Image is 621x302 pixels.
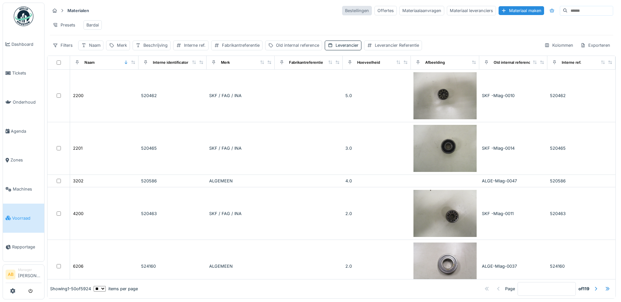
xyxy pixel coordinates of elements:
[413,243,476,290] img: 6206
[18,267,42,281] li: [PERSON_NAME]
[89,42,100,48] div: Naam
[482,178,545,184] div: ALGE-Mlag-0047
[550,263,613,269] div: 524160
[342,6,372,15] div: Bestellingen
[11,128,42,134] span: Agenda
[141,263,204,269] div: 524160
[13,186,42,192] span: Machines
[578,286,589,292] strong: of 119
[345,210,408,217] div: 2.0
[413,190,476,237] img: 4200
[84,60,95,65] div: Naam
[73,263,83,269] div: 6206
[73,145,82,151] div: 2201
[6,267,42,283] a: AB Manager[PERSON_NAME]
[209,210,272,217] div: SKF / FAG / INA
[374,6,397,15] div: Offertes
[209,145,272,151] div: SKF / FAG / INA
[499,6,544,15] div: Materiaal maken
[550,92,613,99] div: 520462
[6,270,15,279] li: AB
[94,286,138,292] div: items per page
[14,7,33,26] img: Badge_color-CXgf-gQk.svg
[3,146,44,175] a: Zones
[345,92,408,99] div: 5.0
[143,42,168,48] div: Beschrijving
[141,210,204,217] div: 520463
[505,286,515,292] div: Page
[222,42,260,48] div: Fabrikantreferentie
[221,60,230,65] div: Merk
[12,244,42,250] span: Rapportage
[117,42,127,48] div: Merk
[357,60,380,65] div: Hoeveelheid
[447,6,496,15] div: Materiaal leveranciers
[413,72,476,119] img: 2200
[184,42,206,48] div: Interne ref.
[413,125,476,172] img: 2201
[345,178,408,184] div: 4.0
[562,60,581,65] div: Interne ref.
[3,88,44,117] a: Onderhoud
[276,42,319,48] div: Old internal reference
[482,210,545,217] div: SKF -Mlag-0011
[18,267,42,272] div: Manager
[482,145,545,151] div: SKF -Mlag-0014
[550,210,613,217] div: 520463
[3,30,44,59] a: Dashboard
[50,41,76,50] div: Filters
[10,157,42,163] span: Zones
[550,178,613,184] div: 520586
[482,92,545,99] div: SKF -Mlag-0010
[50,286,91,292] div: Showing 1 - 50 of 5924
[209,92,272,99] div: SKF / FAG / INA
[209,263,272,269] div: ALGEMEEN
[3,175,44,204] a: Machines
[289,60,323,65] div: Fabrikantreferentie
[482,263,545,269] div: ALGE-Mlag-0037
[399,6,444,15] div: Materiaalaanvragen
[494,60,533,65] div: Old internal reference
[375,42,419,48] div: Leverancier Referentie
[50,20,78,30] div: Presets
[541,41,576,50] div: Kolommen
[3,117,44,146] a: Agenda
[141,178,204,184] div: 520586
[11,41,42,47] span: Dashboard
[209,178,272,184] div: ALGEMEEN
[345,263,408,269] div: 2.0
[73,178,83,184] div: 3202
[73,210,83,217] div: 4200
[3,204,44,233] a: Voorraad
[65,8,92,14] strong: Materialen
[13,99,42,105] span: Onderhoud
[141,92,204,99] div: 520462
[12,70,42,76] span: Tickets
[336,42,358,48] div: Leverancier
[345,145,408,151] div: 3.0
[3,59,44,88] a: Tickets
[73,92,83,99] div: 2200
[141,145,204,151] div: 520465
[12,215,42,221] span: Voorraad
[3,233,44,262] a: Rapportage
[425,60,445,65] div: Afbeelding
[577,41,613,50] div: Exporteren
[153,60,188,65] div: Interne identificator
[86,22,99,28] div: Bardai
[550,145,613,151] div: 520465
